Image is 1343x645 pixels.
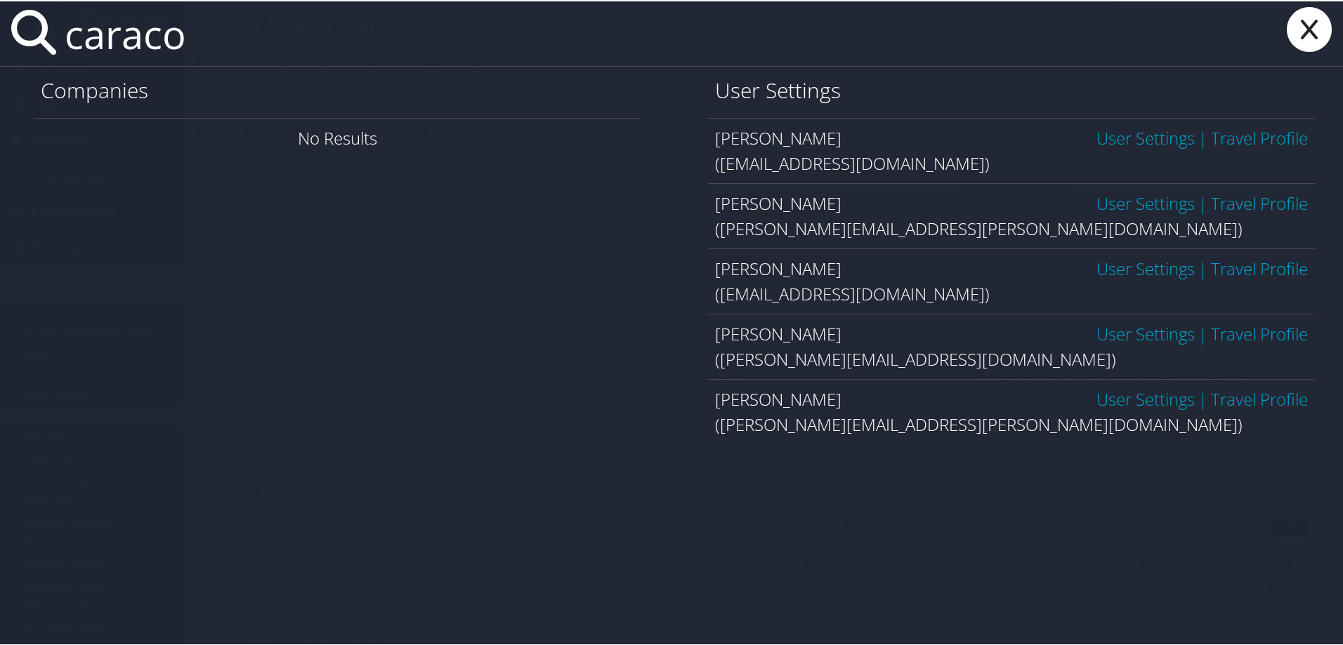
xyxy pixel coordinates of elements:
[34,117,641,157] div: No Results
[715,321,841,344] span: [PERSON_NAME]
[1096,321,1195,344] a: User Settings
[1096,190,1195,213] a: User Settings
[715,190,841,213] span: [PERSON_NAME]
[1195,386,1211,409] span: |
[41,74,634,104] h1: Companies
[1096,255,1195,279] a: User Settings
[715,149,1308,175] div: ([EMAIL_ADDRESS][DOMAIN_NAME])
[1211,321,1308,344] a: View OBT Profile
[715,215,1308,240] div: ([PERSON_NAME][EMAIL_ADDRESS][PERSON_NAME][DOMAIN_NAME])
[1195,255,1211,279] span: |
[1195,321,1211,344] span: |
[1211,190,1308,213] a: View OBT Profile
[715,280,1308,305] div: ([EMAIL_ADDRESS][DOMAIN_NAME])
[1211,125,1308,148] a: View OBT Profile
[715,125,841,148] span: [PERSON_NAME]
[715,74,1308,104] h1: User Settings
[715,255,841,279] span: [PERSON_NAME]
[1211,386,1308,409] a: View OBT Profile
[715,345,1308,371] div: ([PERSON_NAME][EMAIL_ADDRESS][DOMAIN_NAME])
[1096,125,1195,148] a: User Settings
[1195,125,1211,148] span: |
[715,411,1308,436] div: ([PERSON_NAME][EMAIL_ADDRESS][PERSON_NAME][DOMAIN_NAME])
[1096,386,1195,409] a: User Settings
[1195,190,1211,213] span: |
[715,386,841,409] span: [PERSON_NAME]
[1211,255,1308,279] a: View OBT Profile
